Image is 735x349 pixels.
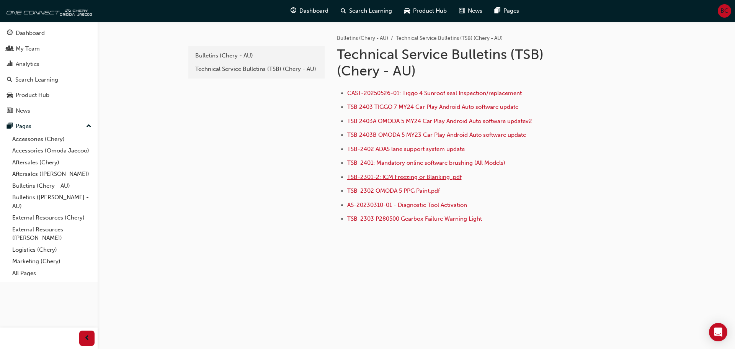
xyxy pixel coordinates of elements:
a: Search Learning [3,73,95,87]
span: search-icon [341,6,346,16]
span: car-icon [404,6,410,16]
div: My Team [16,44,40,53]
span: up-icon [86,121,91,131]
a: Product Hub [3,88,95,102]
a: pages-iconPages [488,3,525,19]
a: Accessories (Chery) [9,133,95,145]
h1: Technical Service Bulletins (TSB) (Chery - AU) [337,46,588,79]
a: car-iconProduct Hub [398,3,453,19]
a: External Resources ([PERSON_NAME]) [9,224,95,244]
div: Technical Service Bulletins (TSB) (Chery - AU) [195,65,318,74]
a: TSB-2303 P280500 Gearbox Failure Warning Light [347,215,482,222]
a: TSB-2301-2: ICM Freezing or Blanking .pdf [347,174,462,180]
a: TSB 2403A OMODA 5 MY24 Car Play Android Auto software updatev2 [347,118,532,125]
div: Analytics [16,60,39,69]
div: Search Learning [15,75,58,84]
a: TSB-2302 OMODA 5 PPG Paint.pdf [347,187,440,194]
a: search-iconSearch Learning [335,3,398,19]
div: News [16,107,30,115]
li: Technical Service Bulletins (TSB) (Chery - AU) [396,34,503,43]
a: Bulletins (Chery - AU) [9,180,95,192]
img: oneconnect [4,3,92,18]
a: Analytics [3,57,95,71]
a: CAST-20250526-01: Tiggo 4 Sunroof seal Inspection/replacement [347,90,522,97]
span: Dashboard [299,7,328,15]
a: Aftersales (Chery) [9,157,95,169]
a: TSB-2401: Mandatory online software brushing (All Models) [347,159,505,166]
span: Pages [503,7,519,15]
a: Dashboard [3,26,95,40]
a: Logistics (Chery) [9,244,95,256]
div: Product Hub [16,91,49,100]
a: AS-20230310-01 - Diagnostic Tool Activation [347,202,467,208]
span: people-icon [7,46,13,52]
a: External Resources (Chery) [9,212,95,224]
button: Pages [3,119,95,133]
span: pages-icon [7,123,13,130]
span: prev-icon [84,334,90,343]
a: guage-iconDashboard [284,3,335,19]
span: guage-icon [291,6,296,16]
a: All Pages [9,267,95,279]
a: news-iconNews [453,3,488,19]
span: pages-icon [495,6,500,16]
a: My Team [3,42,95,56]
span: News [468,7,482,15]
a: Bulletins (Chery - AU) [191,49,322,62]
div: Dashboard [16,29,45,38]
a: Technical Service Bulletins (TSB) (Chery - AU) [191,62,322,76]
a: TSB 2403B OMODA 5 MY23 Car Play Android Auto software update [347,131,526,138]
a: Bulletins ([PERSON_NAME] - AU) [9,192,95,212]
a: Bulletins (Chery - AU) [337,35,388,41]
span: BC [720,7,728,15]
a: Marketing (Chery) [9,256,95,267]
button: DashboardMy TeamAnalyticsSearch LearningProduct HubNews [3,25,95,119]
div: Bulletins (Chery - AU) [195,51,318,60]
a: News [3,104,95,118]
span: news-icon [7,108,13,115]
a: TSB 2403 TIGGO 7 MY24 Car Play Android Auto software update [347,103,518,110]
button: BC [718,4,731,18]
a: Accessories (Omoda Jaecoo) [9,145,95,157]
span: chart-icon [7,61,13,68]
span: search-icon [7,77,12,84]
a: TSB-2402 ADAS lane support system update [347,146,465,152]
div: Open Intercom Messenger [709,323,727,341]
span: Search Learning [349,7,392,15]
span: car-icon [7,92,13,99]
a: Aftersales ([PERSON_NAME]) [9,168,95,180]
span: news-icon [459,6,465,16]
div: Pages [16,122,31,131]
span: guage-icon [7,30,13,37]
span: Product Hub [413,7,447,15]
